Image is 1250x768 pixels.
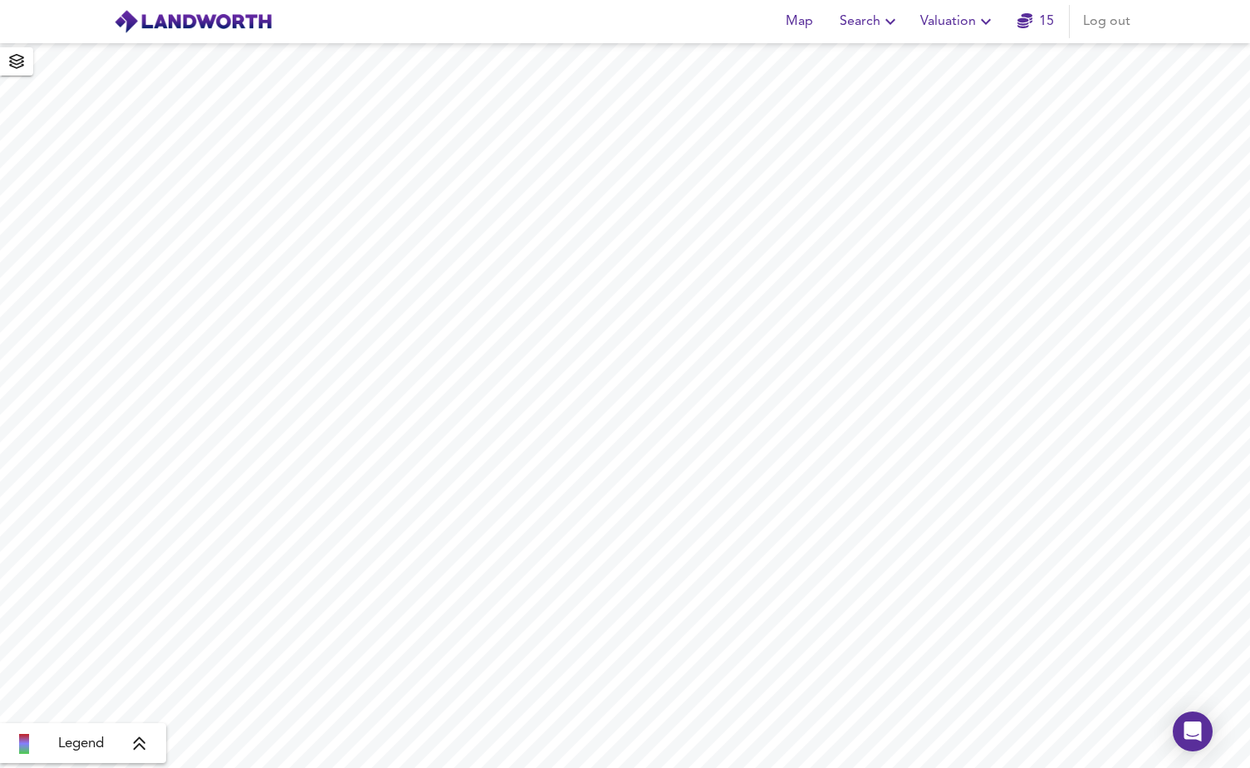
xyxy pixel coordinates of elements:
span: Legend [58,734,104,754]
div: Open Intercom Messenger [1173,712,1213,751]
img: logo [114,9,272,34]
button: Log out [1076,5,1137,38]
span: Map [780,10,820,33]
button: Map [773,5,826,38]
span: Log out [1083,10,1130,33]
a: 15 [1017,10,1054,33]
button: Valuation [914,5,1002,38]
button: 15 [1009,5,1062,38]
button: Search [833,5,907,38]
span: Search [840,10,900,33]
span: Valuation [920,10,996,33]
